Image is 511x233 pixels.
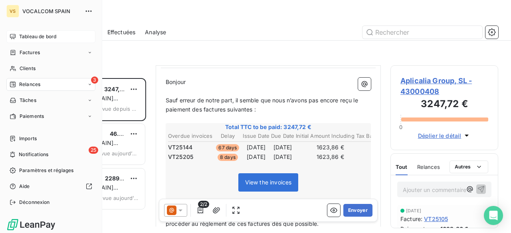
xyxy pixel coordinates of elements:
[20,113,44,120] span: Paiements
[416,131,473,140] button: Déplier le détail
[271,143,295,152] td: [DATE]
[366,143,420,152] td: 1623,86 €
[19,199,50,206] span: Déconnexion
[6,218,56,231] img: Logo LeanPay
[271,132,295,140] th: Due Date
[6,94,95,107] a: Tâches
[6,5,19,18] div: VS
[6,46,95,59] a: Factures
[400,97,488,113] h3: 3247,72 €
[20,97,36,104] span: Tâches
[6,110,95,123] a: Paiements
[166,78,186,85] span: Bonjour
[214,132,242,140] th: Delay
[168,132,213,140] th: Overdue invoices
[6,62,95,75] a: Clients
[418,131,461,140] span: Déplier le détail
[242,143,270,152] td: [DATE]
[20,65,36,72] span: Clients
[19,81,40,88] span: Relances
[19,135,37,142] span: Imports
[424,215,448,223] span: VT25105
[104,86,132,92] span: 3247,72 €
[484,206,503,225] div: Open Intercom Messenger
[242,132,270,140] th: Issue Date
[19,183,30,190] span: Aide
[20,49,40,56] span: Factures
[92,150,139,157] span: prévue aujourd’hui
[19,167,73,174] span: Paramètres et réglages
[22,8,80,14] span: VOCALCOM SPAIN
[399,124,402,130] span: 0
[107,28,136,36] span: Effectuées
[93,106,139,112] span: prévue depuis 3 jours
[6,180,95,193] a: Aide
[362,26,482,39] input: Rechercher
[105,175,134,182] span: 2289,98 €
[166,97,360,113] span: Sauf erreur de notre part, il semble que nous n’avons pas encore reçu le paiement des factures su...
[145,28,166,36] span: Analyse
[400,225,439,233] span: Paiement reçu
[400,75,488,97] span: Aplicalia Group, SL - 43000408
[400,215,422,223] span: Facture :
[242,153,270,161] td: [DATE]
[271,153,295,161] td: [DATE]
[19,151,48,158] span: Notifications
[343,204,372,217] button: Envoyer
[6,30,95,43] a: Tableau de bord
[417,164,440,170] span: Relances
[440,225,468,233] span: 1623,86 €
[6,132,95,145] a: Imports
[19,33,56,40] span: Tableau de bord
[94,195,139,201] span: prévue aujourd’hui
[295,143,365,152] td: 1623,86 €
[245,179,292,186] span: View the invoices
[91,76,98,84] span: 3
[89,147,98,154] span: 25
[167,123,370,131] span: Total TTC to be paid: 3247,72 €
[168,143,192,151] span: VT25144
[168,153,193,161] span: VT25205
[450,161,488,173] button: Autres
[110,130,143,137] span: 46.877,66 €
[406,208,421,213] span: [DATE]
[396,164,408,170] span: Tout
[6,164,95,177] a: Paramètres et réglages
[198,201,209,208] span: 2/2
[218,154,238,161] span: 8 days
[295,132,365,140] th: Initial Amount Including Tax
[6,78,95,91] a: 3Relances
[366,132,420,140] th: Balance including tax
[216,144,239,151] span: 67 days
[295,153,365,161] td: 1623,86 €
[366,153,420,161] td: 1623,86 €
